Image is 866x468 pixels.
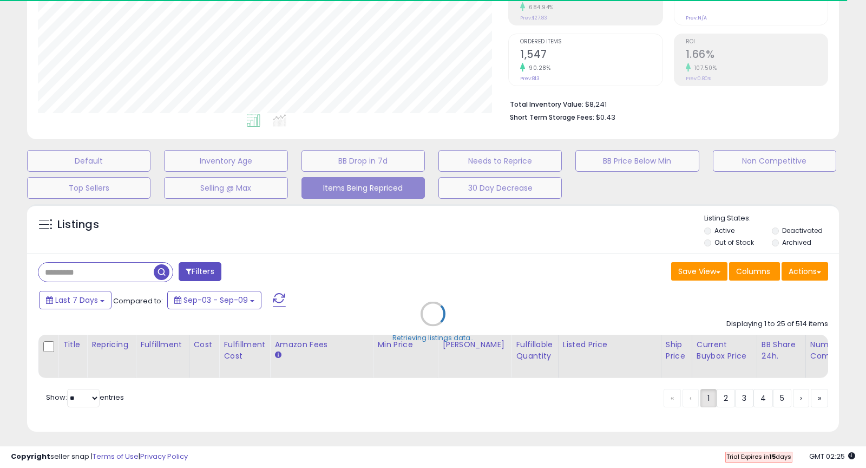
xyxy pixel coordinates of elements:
small: 90.28% [525,64,550,72]
span: $0.43 [596,112,615,122]
li: $8,241 [510,97,820,110]
a: Terms of Use [93,451,139,461]
button: Default [27,150,150,172]
small: Prev: N/A [686,15,707,21]
button: Inventory Age [164,150,287,172]
b: Short Term Storage Fees: [510,113,594,122]
small: Prev: $27.83 [520,15,547,21]
button: 30 Day Decrease [438,177,562,199]
a: Privacy Policy [140,451,188,461]
button: Needs to Reprice [438,150,562,172]
small: 107.50% [691,64,717,72]
strong: Copyright [11,451,50,461]
button: Selling @ Max [164,177,287,199]
small: Prev: 0.80% [686,75,711,82]
button: Items Being Repriced [301,177,425,199]
button: Top Sellers [27,177,150,199]
small: Prev: 813 [520,75,540,82]
b: 15 [769,452,776,461]
h2: 1.66% [686,48,828,63]
b: Total Inventory Value: [510,100,583,109]
button: BB Drop in 7d [301,150,425,172]
div: Retrieving listings data.. [392,333,474,342]
button: Non Competitive [713,150,836,172]
span: Trial Expires in days [726,452,791,461]
small: 684.94% [525,3,554,11]
span: Ordered Items [520,39,662,45]
div: seller snap | | [11,452,188,462]
span: 2025-09-17 02:25 GMT [809,451,855,461]
button: BB Price Below Min [575,150,699,172]
span: ROI [686,39,828,45]
h2: 1,547 [520,48,662,63]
